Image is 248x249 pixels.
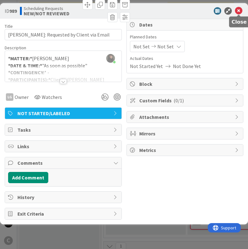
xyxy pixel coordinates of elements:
[130,55,240,62] span: Actual Dates
[139,130,232,137] span: Mirrors
[231,19,247,25] h5: Close
[17,193,110,201] span: History
[15,93,29,101] span: Owner
[5,45,26,51] span: Description
[173,62,201,70] span: Not Done Yet
[17,126,110,134] span: Tasks
[8,172,48,183] button: Add Comment
[139,113,232,121] span: Attachments
[139,21,232,28] span: Dates
[6,93,13,101] div: LG
[13,1,28,8] span: Support
[139,80,232,88] span: Block
[8,55,118,62] p: [PERSON_NAME]
[42,93,62,101] span: Watchers
[157,43,174,50] span: Not Set
[5,29,122,40] input: type card name here...
[8,62,42,69] strong: *DATE & TIME:*
[8,62,118,69] p: "As soon as possible"
[130,62,163,70] span: Not Started Yet
[130,34,240,40] span: Planned Dates
[5,7,17,15] span: ID
[133,43,150,50] span: Not Set
[9,8,17,14] b: 989
[17,159,110,167] span: Comments
[24,6,69,11] span: Scheduling Requests
[139,97,232,104] span: Custom Fields
[17,143,110,150] span: Links
[139,146,232,154] span: Metrics
[174,97,184,104] span: ( 0/1 )
[106,54,115,63] img: xZDIgFEXJ2bLOewZ7ObDEULuHMaA3y1N.PNG
[17,210,110,217] span: Exit Criteria
[5,23,13,29] label: Title
[24,11,69,16] b: NEW/NOT REVIEWED
[17,110,110,117] span: NOT STARTED/LABELED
